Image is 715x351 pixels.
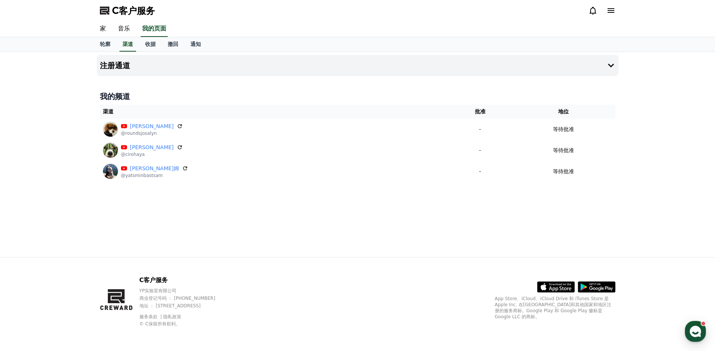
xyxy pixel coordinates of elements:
[119,37,136,52] a: 渠道
[168,41,178,47] font: 撤回
[103,122,118,137] img: 查房乔莎琳
[553,147,574,154] p: 等待批准
[100,61,130,70] h4: 注册通道
[184,37,207,52] a: 通知
[103,164,118,179] img: 亚茨敏·巴斯特姆
[558,108,569,114] font: 地位
[162,37,184,52] a: 撤回
[121,172,188,179] p: @yatsminbastsam
[130,122,174,130] a: [PERSON_NAME]
[452,147,509,154] p: -
[475,108,485,114] font: 批准
[121,130,183,136] p: @roundsjosalyn
[452,168,509,175] p: -
[97,55,619,76] button: 注册通道
[130,165,179,172] a: [PERSON_NAME]姆
[139,295,230,301] p: 商业登记号码 ： [PHONE_NUMBER]
[139,37,162,52] a: 收据
[103,108,113,114] font: 渠道
[145,41,156,47] font: 收据
[553,168,574,175] p: 等待批准
[139,321,230,327] p: © C保留所有权利。
[130,143,174,151] a: [PERSON_NAME]
[139,314,163,319] a: 服务条款
[139,303,230,309] p: 地址 ： [STREET_ADDRESS]
[139,276,230,285] p: C客户服务
[100,41,110,47] font: 轮廓
[112,5,155,17] span: C客户服务
[100,91,615,102] h4: 我的频道
[112,21,136,37] a: 音乐
[495,296,615,320] p: App Store、iCloud、iCloud Drive 和 iTunes Store 是 Apple Inc. 在[GEOGRAPHIC_DATA]和其他国家和地区注册的服务商标。Googl...
[190,41,201,47] font: 通知
[94,37,116,52] a: 轮廓
[94,21,112,37] a: 家
[141,21,168,37] a: 我的页面
[139,288,230,294] p: YP实验室有限公司
[122,41,133,47] font: 渠道
[163,314,181,319] a: 隐私政策
[103,143,118,158] img: 西罗·哈亚
[100,5,155,17] a: C客户服务
[452,125,509,133] p: -
[553,125,574,133] p: 等待批准
[121,151,183,157] p: @cirohaya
